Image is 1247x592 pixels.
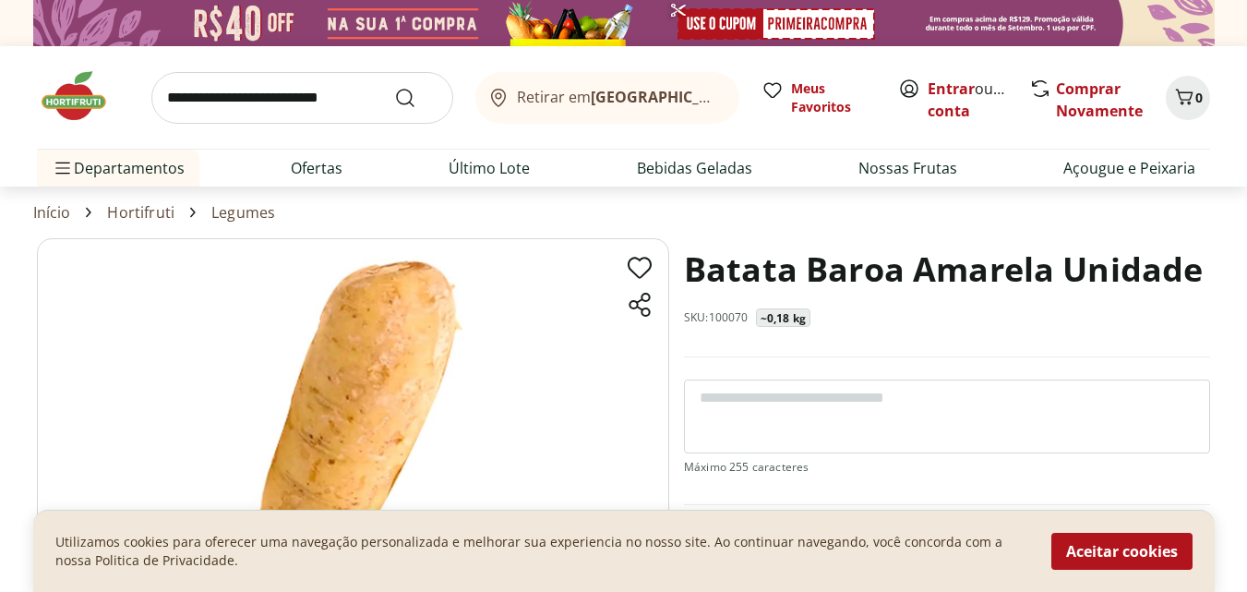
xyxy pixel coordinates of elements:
a: Nossas Frutas [858,157,957,179]
span: Meus Favoritos [791,79,876,116]
p: Utilizamos cookies para oferecer uma navegação personalizada e melhorar sua experiencia no nosso ... [55,533,1029,570]
a: Criar conta [928,79,1029,121]
input: search [151,72,453,124]
span: 0 [1195,89,1203,106]
span: Retirar em [517,89,721,105]
button: Aceitar cookies [1051,533,1193,570]
button: Menu [52,146,74,190]
a: Hortifruti [107,204,174,221]
img: Hortifruti [37,68,129,124]
p: ~0,18 kg [761,311,806,326]
h1: Batata Baroa Amarela Unidade [684,238,1203,301]
p: SKU: 100070 [684,310,749,325]
a: Último Lote [449,157,530,179]
a: Açougue e Peixaria [1063,157,1195,179]
span: ou [928,78,1010,122]
a: Meus Favoritos [761,79,876,116]
button: Retirar em[GEOGRAPHIC_DATA]/[GEOGRAPHIC_DATA] [475,72,739,124]
button: Carrinho [1166,76,1210,120]
b: [GEOGRAPHIC_DATA]/[GEOGRAPHIC_DATA] [591,87,902,107]
a: Início [33,204,71,221]
button: Submit Search [394,87,438,109]
span: Departamentos [52,146,185,190]
a: Legumes [211,204,275,221]
a: Entrar [928,79,975,99]
a: Bebidas Geladas [637,157,752,179]
a: Ofertas [291,157,342,179]
a: Comprar Novamente [1056,79,1143,121]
